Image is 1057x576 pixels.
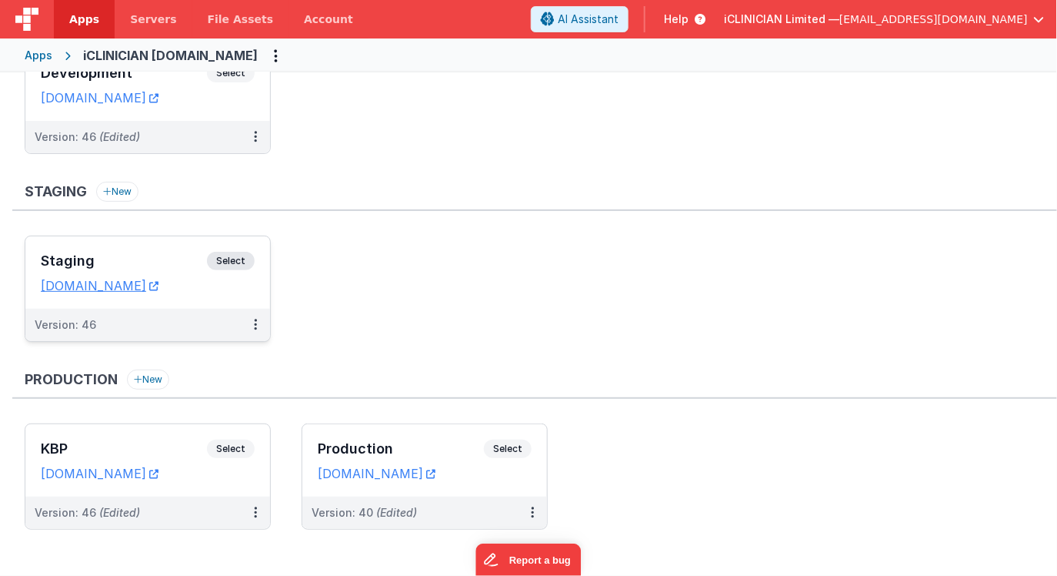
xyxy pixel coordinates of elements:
span: Servers [130,12,176,27]
h3: Development [41,65,207,81]
div: Version: 46 [35,317,96,333]
span: Apps [69,12,99,27]
span: Help [664,12,689,27]
button: AI Assistant [531,6,629,32]
span: Select [207,64,255,82]
span: File Assets [208,12,274,27]
span: Select [484,440,532,458]
button: New [96,182,138,202]
span: (Edited) [376,506,417,519]
h3: Staging [25,184,87,199]
iframe: Marker.io feedback button [476,544,582,576]
a: [DOMAIN_NAME] [41,90,158,105]
a: [DOMAIN_NAME] [41,278,158,293]
span: AI Assistant [558,12,619,27]
div: Version: 46 [35,129,140,145]
div: Version: 40 [312,505,417,521]
button: New [127,370,169,390]
span: (Edited) [99,506,140,519]
div: Apps [25,48,52,63]
h3: Production [318,441,484,457]
button: Options [264,43,288,68]
div: iCLINICIAN [DOMAIN_NAME] [83,46,258,65]
a: [DOMAIN_NAME] [318,466,435,481]
a: [DOMAIN_NAME] [41,466,158,481]
span: Select [207,440,255,458]
span: Select [207,252,255,270]
span: (Edited) [99,130,140,143]
button: iCLINICIAN Limited — [EMAIL_ADDRESS][DOMAIN_NAME] [724,12,1045,27]
h3: Production [25,372,118,387]
h3: Staging [41,253,207,269]
span: iCLINICIAN Limited — [724,12,839,27]
div: Version: 46 [35,505,140,521]
span: [EMAIL_ADDRESS][DOMAIN_NAME] [839,12,1028,27]
h3: KBP [41,441,207,457]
